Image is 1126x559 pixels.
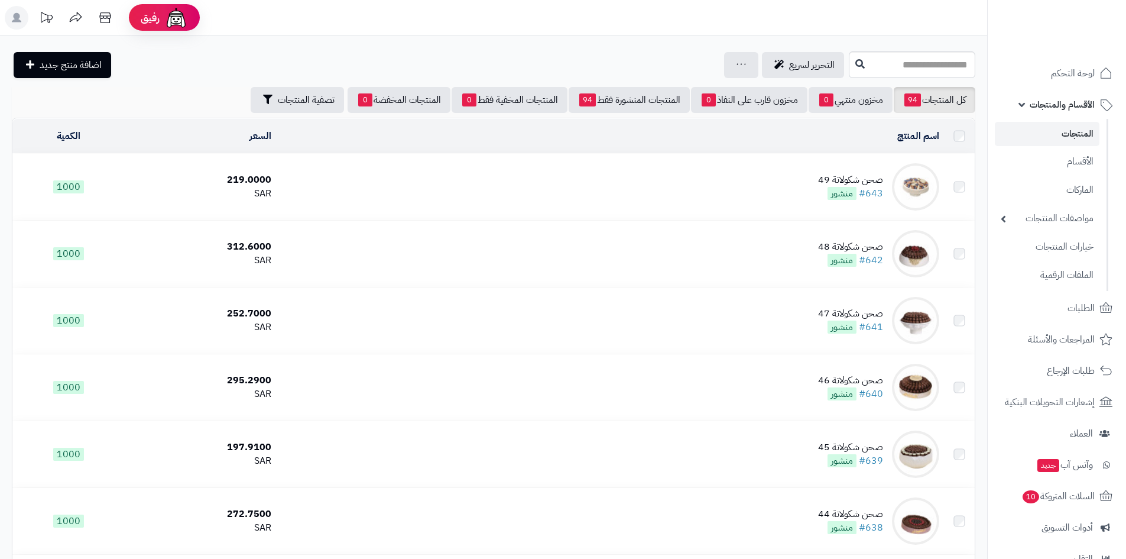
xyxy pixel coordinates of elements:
[892,431,939,478] img: صحن شكولاتة 45
[452,87,567,113] a: المنتجات المخفية فقط0
[130,321,271,334] div: SAR
[53,448,84,461] span: 1000
[130,387,271,401] div: SAR
[702,93,716,106] span: 0
[569,87,690,113] a: المنتجات المنشورة فقط94
[859,521,883,535] a: #638
[130,454,271,468] div: SAR
[789,58,835,72] span: التحرير لسريع
[828,254,856,267] span: منشور
[53,180,84,193] span: 1000
[995,357,1119,385] a: طلبات الإرجاع
[1028,331,1095,348] span: المراجعات والأسئلة
[995,294,1119,322] a: الطلبات
[53,314,84,327] span: 1000
[995,388,1119,416] a: إشعارات التحويلات البنكية
[1037,459,1059,472] span: جديد
[462,93,476,106] span: 0
[995,122,1099,146] a: المنتجات
[859,253,883,267] a: #642
[130,508,271,521] div: 272.7500
[818,441,883,454] div: صحن شكولاتة 45
[1070,425,1093,442] span: العملاء
[828,387,856,400] span: منشور
[1067,300,1095,316] span: الطلبات
[130,254,271,267] div: SAR
[818,173,883,187] div: صحن شكولاتة 49
[859,387,883,401] a: #640
[579,93,596,106] span: 94
[904,93,921,106] span: 94
[818,307,883,321] div: صحن شكولاتة 47
[897,129,939,143] a: اسم المنتج
[995,177,1099,203] a: الماركات
[1005,394,1095,411] span: إشعارات التحويلات البنكية
[892,497,939,545] img: صحن شكولاتة 44
[1046,27,1115,52] img: logo-2.png
[130,521,271,535] div: SAR
[1021,488,1095,505] span: السلات المتروكة
[892,163,939,211] img: صحن شكولاتة 49
[14,52,111,78] a: اضافة منتج جديد
[892,230,939,277] img: صحن شكولاتة 48
[995,419,1119,448] a: العملاء
[995,325,1119,354] a: المراجعات والأسئلة
[828,321,856,334] span: منشور
[53,515,84,528] span: 1000
[348,87,450,113] a: المنتجات المخفضة0
[995,206,1099,231] a: مواصفات المنتجات
[130,173,271,187] div: 219.0000
[1051,65,1095,82] span: لوحة التحكم
[164,6,188,30] img: ai-face.png
[859,186,883,201] a: #643
[892,364,939,411] img: صحن شكولاتة 46
[40,58,102,72] span: اضافة منتج جديد
[995,234,1099,260] a: خيارات المنتجات
[828,187,856,200] span: منشور
[995,482,1119,510] a: السلات المتروكة10
[995,263,1099,288] a: الملفات الرقمية
[1041,519,1093,536] span: أدوات التسويق
[141,11,160,25] span: رفيق
[358,93,372,106] span: 0
[819,93,833,106] span: 0
[1023,490,1040,503] span: 10
[57,129,80,143] a: الكمية
[130,307,271,321] div: 252.7000
[130,187,271,201] div: SAR
[828,521,856,534] span: منشور
[1036,457,1093,473] span: وآتس آب
[762,52,844,78] a: التحرير لسريع
[1030,96,1095,113] span: الأقسام والمنتجات
[995,513,1119,542] a: أدوات التسويق
[995,451,1119,479] a: وآتس آبجديد
[31,6,61,33] a: تحديثات المنصة
[1047,363,1095,379] span: طلبات الإرجاع
[818,240,883,254] div: صحن شكولاتة 48
[691,87,807,113] a: مخزون قارب على النفاذ0
[828,454,856,467] span: منشور
[130,441,271,454] div: 197.9100
[859,320,883,334] a: #641
[995,149,1099,175] a: الأقسام
[130,374,271,387] div: 295.2900
[892,297,939,344] img: صحن شكولاتة 47
[995,59,1119,88] a: لوحة التحكم
[809,87,893,113] a: مخزون منتهي0
[859,454,883,468] a: #639
[251,87,344,113] button: تصفية المنتجات
[249,129,271,143] a: السعر
[818,508,883,521] div: صحن شكولاتة 44
[818,374,883,387] div: صحن شكولاتة 46
[894,87,975,113] a: كل المنتجات94
[130,240,271,254] div: 312.6000
[53,381,84,394] span: 1000
[278,93,335,107] span: تصفية المنتجات
[53,247,84,260] span: 1000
